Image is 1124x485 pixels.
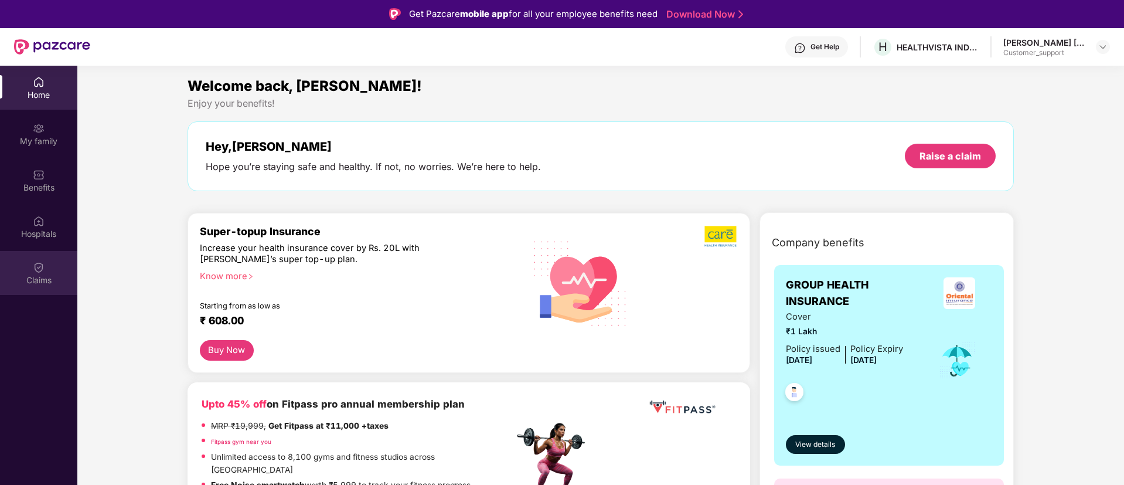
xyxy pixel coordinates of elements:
[795,439,835,450] span: View details
[1003,37,1085,48] div: [PERSON_NAME] [PERSON_NAME]
[389,8,401,20] img: Logo
[524,226,636,340] img: svg+xml;base64,PHN2ZyB4bWxucz0iaHR0cDovL3d3dy53My5vcmcvMjAwMC9zdmciIHhtbG5zOnhsaW5rPSJodHRwOi8vd3...
[666,8,740,21] a: Download Now
[200,225,514,238] div: Super-topup Insurance
[647,396,717,418] img: fppp.png
[14,39,90,55] img: New Pazcare Logo
[206,140,541,154] div: Hey, [PERSON_NAME]
[772,235,864,251] span: Company benefits
[211,438,271,445] a: Fitpass gym near you
[188,77,422,94] span: Welcome back, [PERSON_NAME]!
[200,243,463,266] div: Increase your health insurance cover by Rs. 20L with [PERSON_NAME]’s super top-up plan.
[786,435,845,454] button: View details
[206,161,541,173] div: Hope you’re staying safe and healthy. If not, no worries. We’re here to help.
[786,310,903,324] span: Cover
[200,314,502,328] div: ₹ 608.00
[850,342,903,356] div: Policy Expiry
[810,42,839,52] div: Get Help
[850,355,877,365] span: [DATE]
[202,398,267,410] b: Upto 45% off
[33,123,45,134] img: svg+xml;base64,PHN2ZyB3aWR0aD0iMjAiIGhlaWdodD0iMjAiIHZpZXdCb3g9IjAgMCAyMCAyMCIgZmlsbD0ibm9uZSIgeG...
[200,301,464,310] div: Starting from as low as
[268,421,389,430] strong: Get Fitpass at ₹11,000 +taxes
[33,76,45,88] img: svg+xml;base64,PHN2ZyBpZD0iSG9tZSIgeG1sbnM9Imh0dHA6Ly93d3cudzMub3JnLzIwMDAvc3ZnIiB3aWR0aD0iMjAiIG...
[878,40,887,54] span: H
[202,398,465,410] b: on Fitpass pro annual membership plan
[1003,48,1085,57] div: Customer_support
[33,262,45,273] img: svg+xml;base64,PHN2ZyBpZD0iQ2xhaW0iIHhtbG5zPSJodHRwOi8vd3d3LnczLm9yZy8yMDAwL3N2ZyIgd2lkdGg9IjIwIi...
[33,169,45,181] img: svg+xml;base64,PHN2ZyBpZD0iQmVuZWZpdHMiIHhtbG5zPSJodHRwOi8vd3d3LnczLm9yZy8yMDAwL3N2ZyIgd2lkdGg9Ij...
[200,271,507,279] div: Know more
[786,355,812,365] span: [DATE]
[897,42,979,53] div: HEALTHVISTA INDIA LIMITED
[188,97,1014,110] div: Enjoy your benefits!
[780,379,809,408] img: svg+xml;base64,PHN2ZyB4bWxucz0iaHR0cDovL3d3dy53My5vcmcvMjAwMC9zdmciIHdpZHRoPSI0OC45NDMiIGhlaWdodD...
[944,277,975,309] img: insurerLogo
[938,341,976,380] img: icon
[409,7,658,21] div: Get Pazcare for all your employee benefits need
[33,215,45,227] img: svg+xml;base64,PHN2ZyBpZD0iSG9zcGl0YWxzIiB4bWxucz0iaHR0cDovL3d3dy53My5vcmcvMjAwMC9zdmciIHdpZHRoPS...
[1098,42,1108,52] img: svg+xml;base64,PHN2ZyBpZD0iRHJvcGRvd24tMzJ4MzIiIHhtbG5zPSJodHRwOi8vd3d3LnczLm9yZy8yMDAwL3N2ZyIgd2...
[211,451,513,476] p: Unlimited access to 8,100 gyms and fitness studios across [GEOGRAPHIC_DATA]
[794,42,806,54] img: svg+xml;base64,PHN2ZyBpZD0iSGVscC0zMngzMiIgeG1sbnM9Imh0dHA6Ly93d3cudzMub3JnLzIwMDAvc3ZnIiB3aWR0aD...
[211,421,266,430] del: MRP ₹19,999,
[704,225,738,247] img: b5dec4f62d2307b9de63beb79f102df3.png
[247,273,254,280] span: right
[460,8,509,19] strong: mobile app
[786,325,903,338] span: ₹1 Lakh
[738,8,743,21] img: Stroke
[919,150,981,162] div: Raise a claim
[786,277,926,310] span: GROUP HEALTH INSURANCE
[786,342,840,356] div: Policy issued
[200,340,254,361] button: Buy Now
